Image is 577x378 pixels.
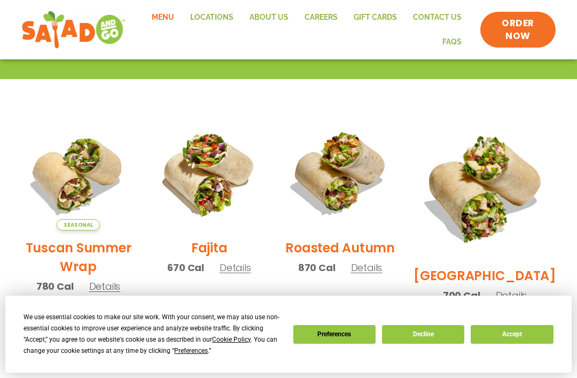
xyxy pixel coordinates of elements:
[57,219,100,230] span: Seasonal
[174,347,208,354] span: Preferences
[182,5,241,30] a: Locations
[89,280,121,293] span: Details
[24,312,280,357] div: We use essential cookies to make our site work. With your consent, we may also use non-essential ...
[443,288,480,303] span: 700 Cal
[36,279,74,294] span: 780 Cal
[152,115,267,230] img: Product photo for Fajita Wrap
[212,336,251,343] span: Cookie Policy
[5,296,572,373] div: Cookie Consent Prompt
[136,5,470,54] nav: Menu
[346,5,405,30] a: GIFT CARDS
[220,261,251,274] span: Details
[21,9,126,51] img: new-SAG-logo-768×292
[471,325,553,344] button: Accept
[405,5,470,30] a: Contact Us
[434,30,470,55] a: FAQs
[496,289,527,302] span: Details
[414,115,556,258] img: Product photo for BBQ Ranch Wrap
[480,12,556,48] a: ORDER NOW
[382,325,464,344] button: Decline
[297,5,346,30] a: Careers
[21,115,136,230] img: Product photo for Tuscan Summer Wrap
[21,238,136,276] h2: Tuscan Summer Wrap
[283,115,397,230] img: Product photo for Roasted Autumn Wrap
[414,266,556,285] h2: [GEOGRAPHIC_DATA]
[351,261,383,274] span: Details
[191,238,228,257] h2: Fajita
[167,260,204,275] span: 670 Cal
[285,238,395,257] h2: Roasted Autumn
[293,325,376,344] button: Preferences
[144,5,182,30] a: Menu
[241,5,297,30] a: About Us
[298,260,336,275] span: 870 Cal
[491,17,545,43] span: ORDER NOW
